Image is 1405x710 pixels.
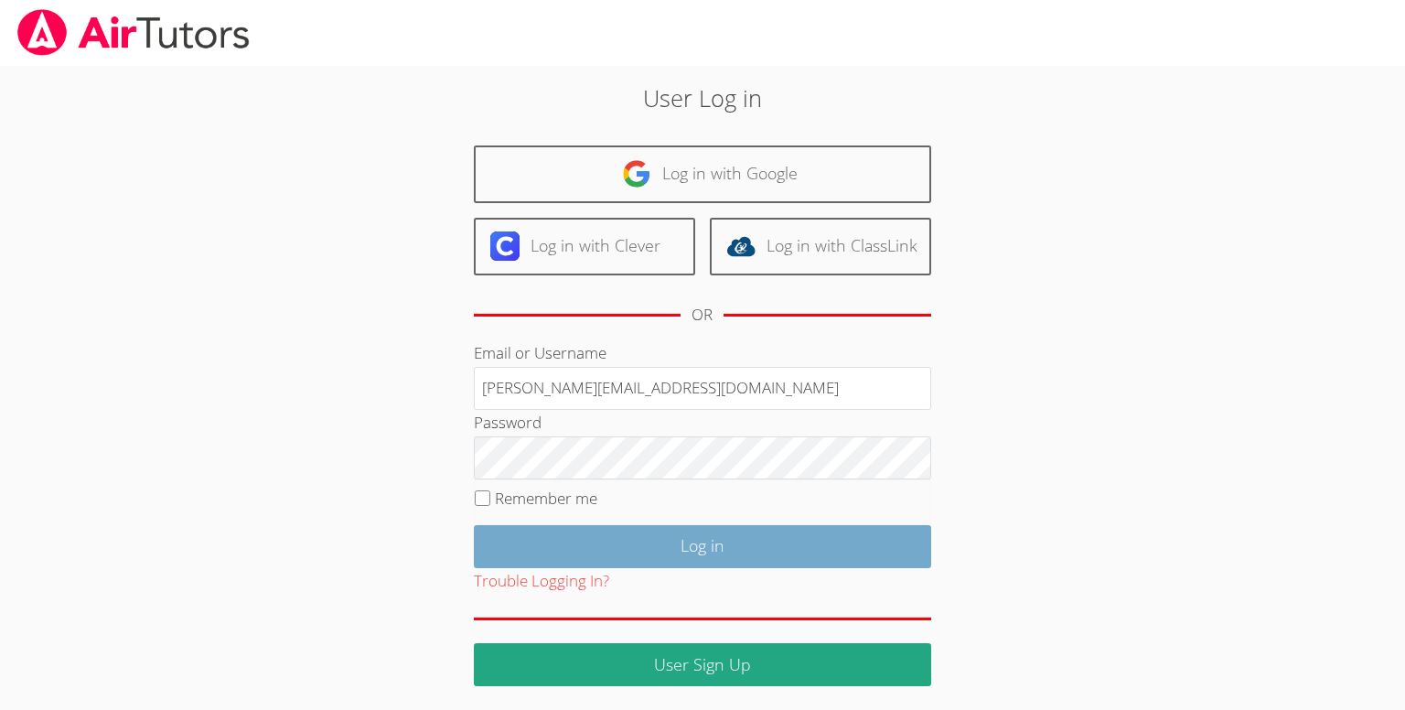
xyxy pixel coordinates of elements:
[622,159,651,188] img: google-logo-50288ca7cdecda66e5e0955fdab243c47b7ad437acaf1139b6f446037453330a.svg
[726,231,756,261] img: classlink-logo-d6bb404cc1216ec64c9a2012d9dc4662098be43eaf13dc465df04b49fa7ab582.svg
[474,412,542,433] label: Password
[474,643,931,686] a: User Sign Up
[710,218,931,275] a: Log in with ClassLink
[474,525,931,568] input: Log in
[692,302,713,328] div: OR
[474,342,606,363] label: Email or Username
[474,568,609,595] button: Trouble Logging In?
[323,81,1081,115] h2: User Log in
[474,145,931,203] a: Log in with Google
[16,9,252,56] img: airtutors_banner-c4298cdbf04f3fff15de1276eac7730deb9818008684d7c2e4769d2f7ddbe033.png
[490,231,520,261] img: clever-logo-6eab21bc6e7a338710f1a6ff85c0baf02591cd810cc4098c63d3a4b26e2feb20.svg
[495,488,597,509] label: Remember me
[474,218,695,275] a: Log in with Clever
